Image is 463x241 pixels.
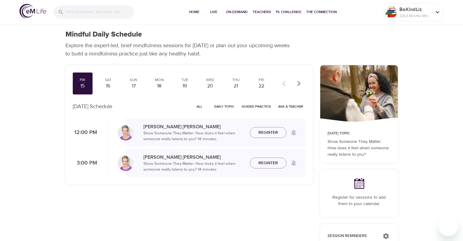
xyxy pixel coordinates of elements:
p: [PERSON_NAME] [PERSON_NAME] [143,154,245,161]
span: Home [187,9,202,15]
span: Remind me when a class goes live every Friday at 12:00 PM [286,125,301,140]
p: [PERSON_NAME] [PERSON_NAME] [143,123,245,130]
button: Guided Practice [239,102,273,111]
div: 19 [177,83,192,90]
div: Sat [100,77,116,83]
h1: Mindful Daily Schedule [65,30,142,39]
button: Register [250,158,286,169]
p: 3:00 PM [73,159,97,167]
button: Daily Topic [212,102,237,111]
div: Fri [254,77,269,83]
span: 1% Challenge [276,9,301,15]
span: Register [258,129,278,136]
span: Live [206,9,221,15]
span: The Connection [306,9,337,15]
img: logo [19,4,46,18]
span: On-Demand [226,9,248,15]
p: Show Someone They Matter: How does it feel when someone really listens to you? [328,139,391,158]
iframe: Button to launch messaging window [439,217,458,236]
p: 2263 Mindful Minutes [399,13,432,19]
div: 22 [254,83,269,90]
div: 17 [126,83,141,90]
div: Tue [177,77,192,83]
p: Explore the expert-led, brief mindfulness sessions for [DATE] or plan out your upcoming weeks to ... [65,41,294,58]
button: Register [250,127,286,138]
button: All [190,102,209,111]
div: Fri [75,77,90,83]
div: 15 [75,83,90,90]
p: [DATE] Topic [328,131,391,136]
p: [DATE] Schedule [73,102,112,111]
p: 12:00 PM [73,129,97,137]
img: kellyb.jpg [118,125,134,140]
div: Mon [152,77,167,83]
p: Register for sessions to add them to your calendar [328,194,391,207]
p: Show Someone They Matter: How does it feel when someone really listens to you? · 14 minutes [143,130,245,142]
button: Ask a Teacher [276,102,306,111]
div: 20 [203,83,218,90]
input: Find programs, teachers, etc... [66,5,134,19]
p: Show Someone They Matter: How does it feel when someone really listens to you? · 14 minutes [143,161,245,173]
p: BeKindLiz [399,6,432,13]
div: Wed [203,77,218,83]
div: Sun [126,77,141,83]
div: 16 [100,83,116,90]
span: All [192,104,207,109]
div: 21 [228,83,244,90]
span: Daily Topic [214,104,234,109]
span: Teachers [253,9,271,15]
div: Thu [228,77,244,83]
img: kellyb.jpg [118,155,134,171]
p: Session Reminders [328,233,377,239]
span: Ask a Teacher [278,104,303,109]
span: Register [258,159,278,167]
div: 18 [152,83,167,90]
span: Guided Practice [242,104,271,109]
span: Remind me when a class goes live every Friday at 3:00 PM [286,156,301,170]
img: Remy Sharp [385,6,397,18]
